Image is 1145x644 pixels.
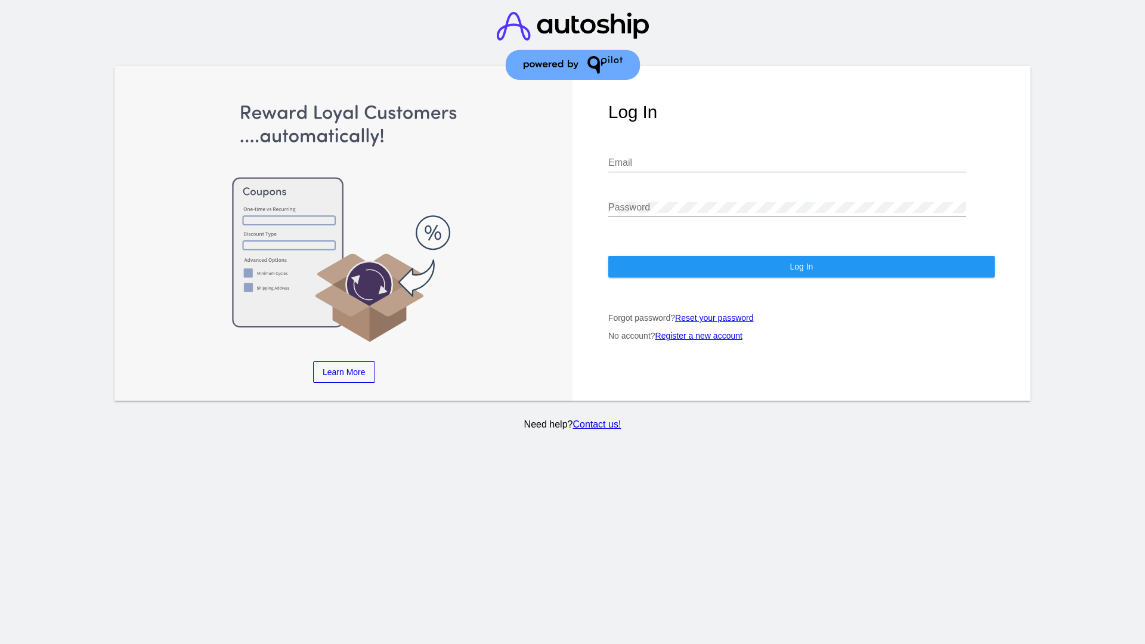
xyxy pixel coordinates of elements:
[608,157,966,168] input: Email
[655,331,742,340] a: Register a new account
[675,313,754,323] a: Reset your password
[313,361,375,383] a: Learn More
[113,419,1033,430] p: Need help?
[608,313,995,323] p: Forgot password?
[323,367,366,377] span: Learn More
[151,102,537,343] img: Apply Coupons Automatically to Scheduled Orders with QPilot
[608,102,995,122] h1: Log In
[790,262,813,271] span: Log In
[572,419,621,429] a: Contact us!
[608,256,995,277] button: Log In
[608,331,995,340] p: No account?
